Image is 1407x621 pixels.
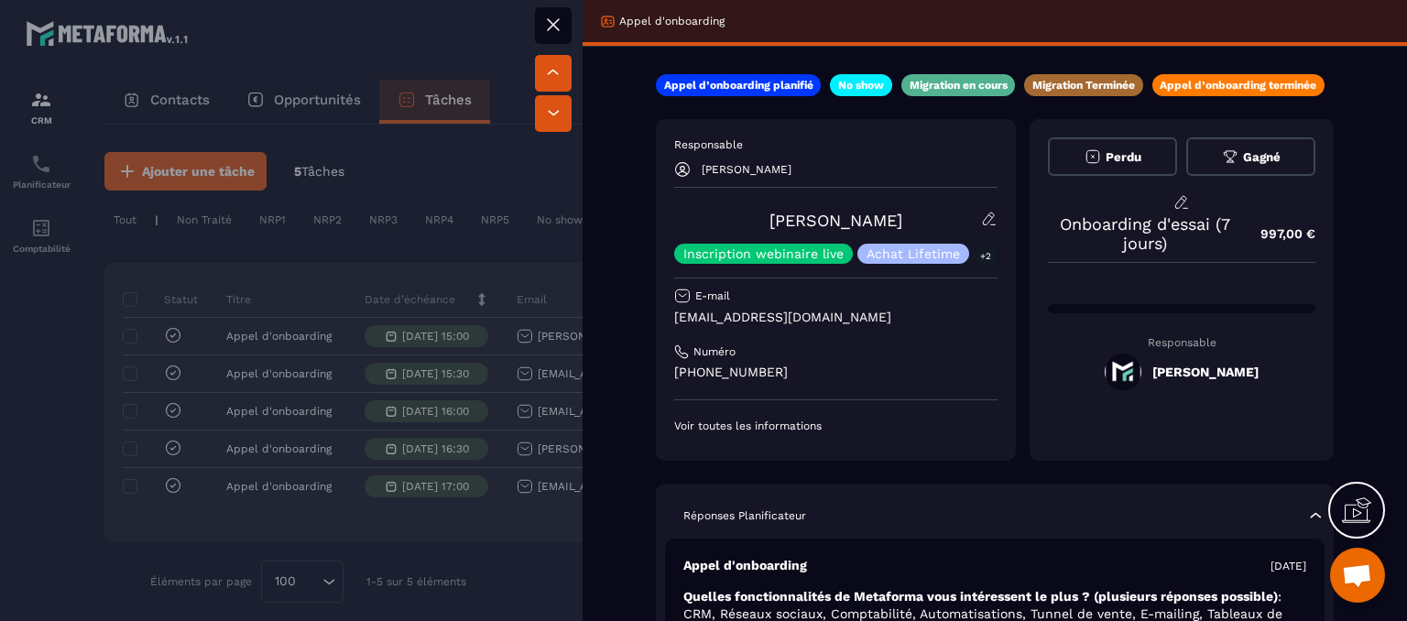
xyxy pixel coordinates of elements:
a: [PERSON_NAME] [769,211,902,230]
p: Appel d’onboarding planifié [664,78,813,93]
a: Ouvrir le chat [1330,548,1385,603]
span: Perdu [1106,150,1141,164]
p: Numéro [693,344,736,359]
p: +2 [974,246,998,266]
p: Migration en cours [910,78,1008,93]
p: Responsable [674,137,998,152]
p: Achat Lifetime [867,247,960,260]
p: Migration Terminée [1032,78,1135,93]
p: [DATE] [1271,559,1306,573]
p: Appel d'onboarding [619,14,725,28]
p: Appel d’onboarding terminée [1160,78,1316,93]
p: Voir toutes les informations [674,419,998,433]
p: Onboarding d'essai (7 jours) [1048,214,1242,253]
p: Appel d'onboarding [683,557,807,574]
span: Gagné [1243,150,1281,164]
p: Réponses Planificateur [683,508,806,523]
h5: [PERSON_NAME] [1152,365,1259,379]
p: Responsable [1048,336,1315,349]
p: 997,00 € [1242,216,1315,252]
button: Perdu [1048,137,1177,176]
button: Gagné [1186,137,1315,176]
p: E-mail [695,289,730,303]
p: Inscription webinaire live [683,247,844,260]
p: [PERSON_NAME] [702,163,791,176]
p: [EMAIL_ADDRESS][DOMAIN_NAME] [674,309,998,326]
p: [PHONE_NUMBER] [674,364,998,381]
p: No show [838,78,884,93]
